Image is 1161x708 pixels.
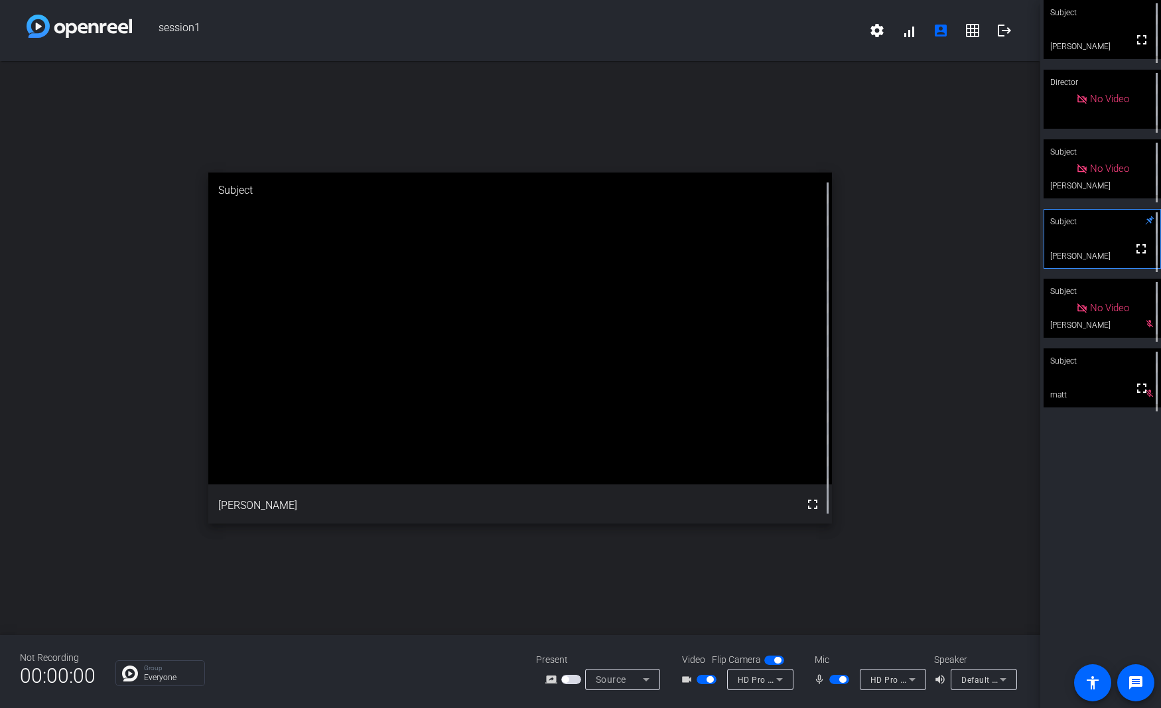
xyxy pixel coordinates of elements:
[813,672,829,687] mat-icon: mic_none
[536,653,669,667] div: Present
[122,666,138,681] img: Chat Icon
[1133,241,1149,257] mat-icon: fullscreen
[1044,70,1161,95] div: Director
[1044,279,1161,304] div: Subject
[934,653,1014,667] div: Speaker
[934,672,950,687] mat-icon: volume_up
[712,653,761,667] span: Flip Camera
[1128,675,1144,691] mat-icon: message
[1090,302,1129,314] span: No Video
[961,674,1028,685] span: Default - AirPods
[27,15,132,38] img: white-gradient.svg
[144,673,198,681] p: Everyone
[682,653,705,667] span: Video
[1085,675,1101,691] mat-icon: accessibility
[996,23,1012,38] mat-icon: logout
[869,23,885,38] mat-icon: settings
[805,496,821,512] mat-icon: fullscreen
[801,653,934,667] div: Mic
[933,23,949,38] mat-icon: account_box
[20,651,96,665] div: Not Recording
[738,674,874,685] span: HD Pro Webcam C920 (046d:08e5)
[545,672,561,687] mat-icon: screen_share_outline
[681,672,697,687] mat-icon: videocam_outline
[144,665,198,672] p: Group
[1044,348,1161,374] div: Subject
[1044,209,1161,234] div: Subject
[1134,380,1150,396] mat-icon: fullscreen
[870,674,1007,685] span: HD Pro Webcam C920 (046d:08e5)
[20,660,96,692] span: 00:00:00
[965,23,981,38] mat-icon: grid_on
[208,173,833,208] div: Subject
[893,15,925,46] button: signal_cellular_alt
[1044,139,1161,165] div: Subject
[1090,163,1129,175] span: No Video
[596,674,626,685] span: Source
[1090,93,1129,105] span: No Video
[132,15,861,46] span: session1
[1134,32,1150,48] mat-icon: fullscreen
